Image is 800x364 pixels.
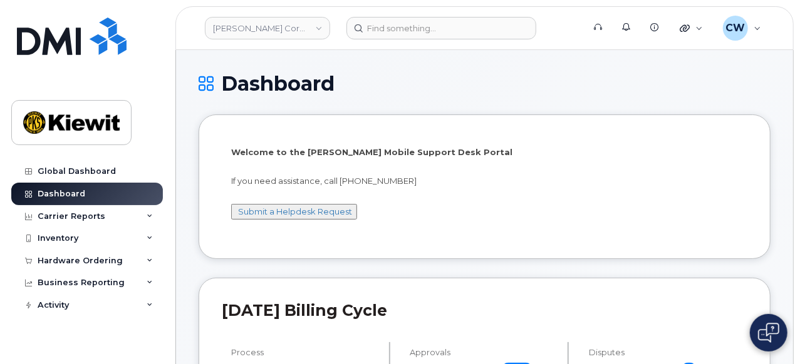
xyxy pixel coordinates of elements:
[589,348,747,357] h4: Disputes
[199,73,771,94] h1: Dashboard
[758,323,779,343] img: Open chat
[222,301,747,320] h2: [DATE] Billing Cycle
[231,175,738,187] p: If you need assistance, call [PHONE_NUMBER]
[231,146,738,158] p: Welcome to the [PERSON_NAME] Mobile Support Desk Portal
[231,204,357,220] button: Submit a Helpdesk Request
[231,348,378,357] h4: Process
[238,206,352,216] a: Submit a Helpdesk Request
[410,348,558,357] h4: Approvals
